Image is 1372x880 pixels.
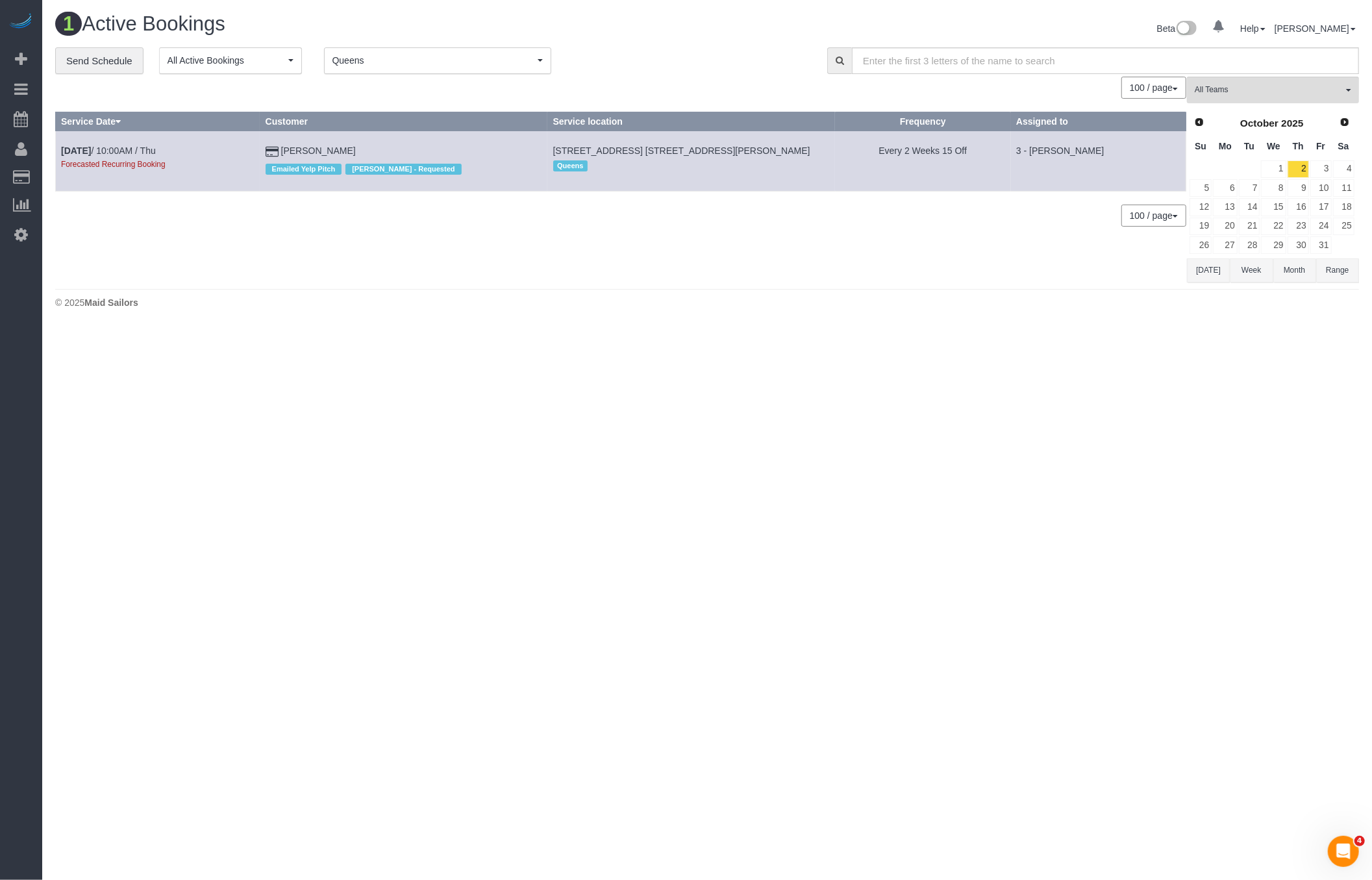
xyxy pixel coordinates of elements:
[1261,160,1286,178] a: 1
[1190,198,1212,216] a: 12
[1190,236,1212,254] a: 26
[56,112,260,131] th: Service Date
[835,131,1010,191] td: Frequency
[1310,236,1332,254] a: 31
[852,47,1359,74] input: Enter the first 3 letters of the name to search
[1275,23,1356,34] a: [PERSON_NAME]
[260,112,547,131] th: Customer
[547,112,835,131] th: Service location
[1336,114,1354,132] a: Next
[1122,77,1186,99] nav: Pagination navigation
[553,157,830,174] div: Location
[1195,84,1343,95] span: All Teams
[55,12,82,36] span: 1
[1261,218,1286,235] a: 22
[1316,258,1359,283] button: Range
[1244,141,1254,151] span: Tuesday
[1240,118,1278,129] span: October
[1288,236,1309,254] a: 30
[55,13,697,35] h1: Active Bookings
[1187,77,1359,97] ol: All Teams
[1333,179,1354,197] a: 11
[1261,198,1286,216] a: 15
[55,47,143,75] a: Send Schedule
[1267,141,1280,151] span: Wednesday
[1187,258,1230,283] button: [DATE]
[1213,236,1237,254] a: 27
[1354,836,1365,846] span: 4
[1281,118,1303,129] span: 2025
[260,131,547,191] td: Customer
[1288,198,1309,216] a: 16
[1293,141,1304,151] span: Thursday
[324,47,551,74] button: Queens
[1333,218,1354,235] a: 25
[1310,198,1332,216] a: 17
[1338,141,1349,151] span: Saturday
[168,54,285,67] span: All Active Bookings
[266,164,342,174] span: Emailed Yelp Pitch
[1187,77,1359,103] button: All Teams
[1261,236,1286,254] a: 29
[1316,141,1325,151] span: Friday
[8,13,34,31] img: Automaid Logo
[835,112,1010,131] th: Frequency
[1273,258,1316,283] button: Month
[547,131,835,191] td: Service location
[1333,198,1354,216] a: 18
[1239,198,1260,216] a: 14
[553,145,810,156] span: [STREET_ADDRESS] [STREET_ADDRESS][PERSON_NAME]
[1011,112,1186,131] th: Assigned to
[1288,218,1309,235] a: 23
[1239,218,1260,235] a: 21
[1157,23,1197,34] a: Beta
[61,145,156,156] a: [DATE]/ 10:00AM / Thu
[1190,114,1208,132] a: Prev
[266,147,279,157] i: Credit Card Payment
[1213,179,1237,197] a: 6
[56,131,260,191] td: Schedule date
[1121,77,1186,99] button: 100 / page
[159,47,302,74] button: All Active Bookings
[1194,117,1204,127] span: Prev
[553,160,588,171] span: Queens
[1230,258,1273,283] button: Week
[1239,179,1260,197] a: 7
[1011,131,1186,191] td: Assigned to
[1310,179,1332,197] a: 10
[1219,141,1232,151] span: Monday
[55,296,1359,309] div: © 2025
[1261,179,1286,197] a: 8
[84,297,138,308] strong: Maid Sailors
[1195,141,1206,151] span: Sunday
[61,160,166,169] small: Forecasted Recurring Booking
[1288,160,1309,178] a: 2
[1175,21,1197,38] img: New interface
[1213,218,1237,235] a: 20
[1328,836,1359,867] iframe: Intercom live chat
[1190,218,1212,235] a: 19
[345,164,461,174] span: [PERSON_NAME] - Requested
[1310,160,1332,178] a: 3
[1310,218,1332,235] a: 24
[1122,205,1186,227] nav: Pagination navigation
[1190,179,1212,197] a: 5
[1240,23,1266,34] a: Help
[332,54,534,67] span: Queens
[281,145,356,156] a: [PERSON_NAME]
[1340,117,1350,127] span: Next
[1288,179,1309,197] a: 9
[1333,160,1354,178] a: 4
[61,145,91,156] b: [DATE]
[1213,198,1237,216] a: 13
[1239,236,1260,254] a: 28
[1121,205,1186,227] button: 100 / page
